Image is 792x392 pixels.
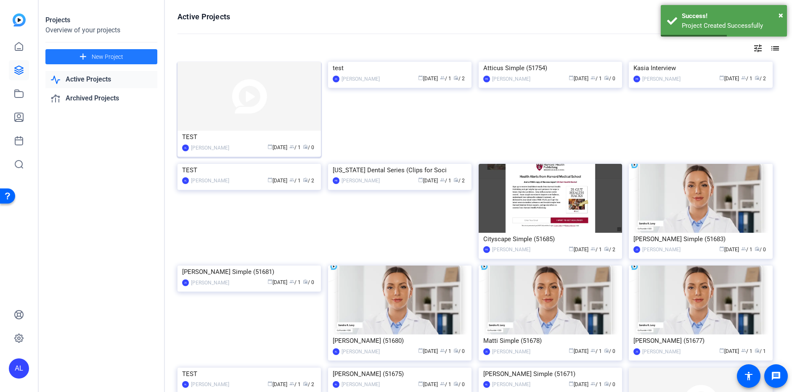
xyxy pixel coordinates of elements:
div: PB [333,177,339,184]
mat-icon: add [78,52,88,62]
div: AL [9,358,29,379]
span: / 0 [604,381,615,387]
span: / 1 [591,247,602,253]
span: radio [453,75,458,80]
span: / 0 [303,145,314,150]
mat-icon: list [769,43,779,53]
div: TEST [182,164,316,176]
span: [DATE] [268,381,287,387]
span: group [741,348,746,353]
span: group [741,246,746,251]
span: / 0 [755,247,766,253]
div: [PERSON_NAME] [492,347,530,356]
span: [DATE] [569,348,588,354]
img: blue-gradient.svg [13,13,26,26]
mat-icon: tune [753,43,763,53]
span: radio [303,177,308,182]
span: radio [604,348,609,353]
div: AL [182,145,189,151]
button: New Project [45,49,157,64]
span: group [440,177,445,182]
span: radio [453,381,458,386]
span: group [289,144,294,149]
div: [PERSON_NAME] [191,380,229,389]
span: [DATE] [569,381,588,387]
div: Overview of your projects [45,25,157,35]
span: calendar_today [719,75,724,80]
span: calendar_today [268,144,273,149]
span: group [741,75,746,80]
div: Project Created Successfully [682,21,781,31]
span: calendar_today [418,348,423,353]
div: [PERSON_NAME] [492,75,530,83]
div: AL [182,381,189,388]
div: PB [483,246,490,253]
div: [PERSON_NAME] [191,144,229,152]
div: [PERSON_NAME] Simple (51681) [182,266,316,278]
a: Active Projects [45,71,157,88]
div: JS [633,348,640,355]
span: [DATE] [268,178,287,184]
div: [PERSON_NAME] [342,380,380,389]
div: Matti Simple (51678) [483,334,617,347]
span: / 0 [453,348,465,354]
span: / 1 [591,348,602,354]
div: PB [633,76,640,82]
div: [PERSON_NAME] [191,279,229,287]
span: / 0 [604,348,615,354]
span: calendar_today [418,75,423,80]
span: group [289,279,294,284]
div: PB [483,76,490,82]
span: [DATE] [268,279,287,285]
div: [PERSON_NAME] [191,176,229,185]
span: [DATE] [418,348,438,354]
span: / 1 [289,178,301,184]
span: [DATE] [719,247,739,253]
span: calendar_today [268,279,273,284]
div: [PERSON_NAME] [342,176,380,185]
div: TEST [182,131,316,143]
span: / 2 [303,381,314,387]
div: AL [333,381,339,388]
span: New Project [92,53,123,61]
span: radio [755,75,760,80]
span: radio [303,144,308,149]
mat-icon: accessibility [744,371,754,381]
span: [DATE] [719,76,739,82]
span: / 1 [440,76,451,82]
div: [PERSON_NAME] [492,380,530,389]
div: [PERSON_NAME] (51675) [333,368,467,380]
div: [PERSON_NAME] [492,245,530,254]
span: / 1 [440,381,451,387]
div: JS [182,279,189,286]
span: radio [303,381,308,386]
span: [DATE] [418,76,438,82]
span: / 1 [755,348,766,354]
span: radio [303,279,308,284]
span: radio [755,246,760,251]
span: × [779,10,783,20]
span: group [591,381,596,386]
span: / 2 [453,178,465,184]
span: calendar_today [719,348,724,353]
span: / 2 [604,247,615,253]
span: radio [755,348,760,353]
span: group [440,381,445,386]
div: JS [333,76,339,82]
div: [PERSON_NAME] [642,245,681,254]
div: TEST [182,368,316,380]
span: / 1 [591,76,602,82]
span: calendar_today [569,246,574,251]
span: group [289,177,294,182]
span: group [591,75,596,80]
span: radio [604,381,609,386]
span: [DATE] [418,381,438,387]
div: [PERSON_NAME] [642,75,681,83]
span: calendar_today [569,348,574,353]
div: [US_STATE] Dental Series (Clips for Soci [333,164,467,176]
mat-icon: message [771,371,781,381]
div: test [333,62,467,74]
div: Kasia Interview [633,62,768,74]
div: [PERSON_NAME] Simple (51683) [633,233,768,245]
span: radio [453,177,458,182]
